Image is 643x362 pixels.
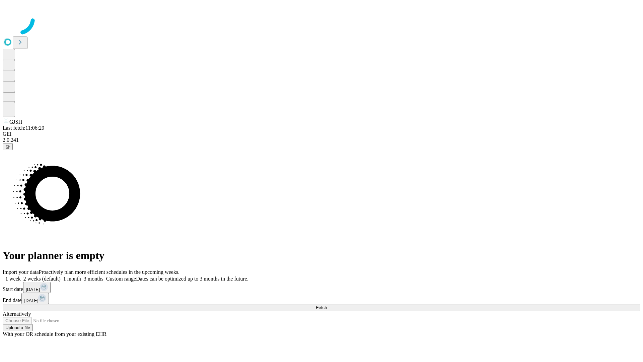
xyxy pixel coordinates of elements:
[106,276,136,282] span: Custom range
[3,269,39,275] span: Import your data
[23,282,51,293] button: [DATE]
[3,143,13,150] button: @
[136,276,248,282] span: Dates can be optimized up to 3 months in the future.
[3,137,640,143] div: 2.0.241
[5,144,10,149] span: @
[39,269,180,275] span: Proactively plan more efficient schedules in the upcoming weeks.
[3,293,640,304] div: End date
[3,324,33,331] button: Upload a file
[3,282,640,293] div: Start date
[3,311,31,317] span: Alternatively
[3,131,640,137] div: GEI
[21,293,49,304] button: [DATE]
[23,276,61,282] span: 2 weeks (default)
[3,304,640,311] button: Fetch
[3,331,106,337] span: With your OR schedule from your existing EHR
[316,305,327,310] span: Fetch
[5,276,21,282] span: 1 week
[63,276,81,282] span: 1 month
[3,125,44,131] span: Last fetch: 11:06:29
[26,287,40,292] span: [DATE]
[84,276,103,282] span: 3 months
[24,298,38,303] span: [DATE]
[3,249,640,262] h1: Your planner is empty
[9,119,22,125] span: GJSH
